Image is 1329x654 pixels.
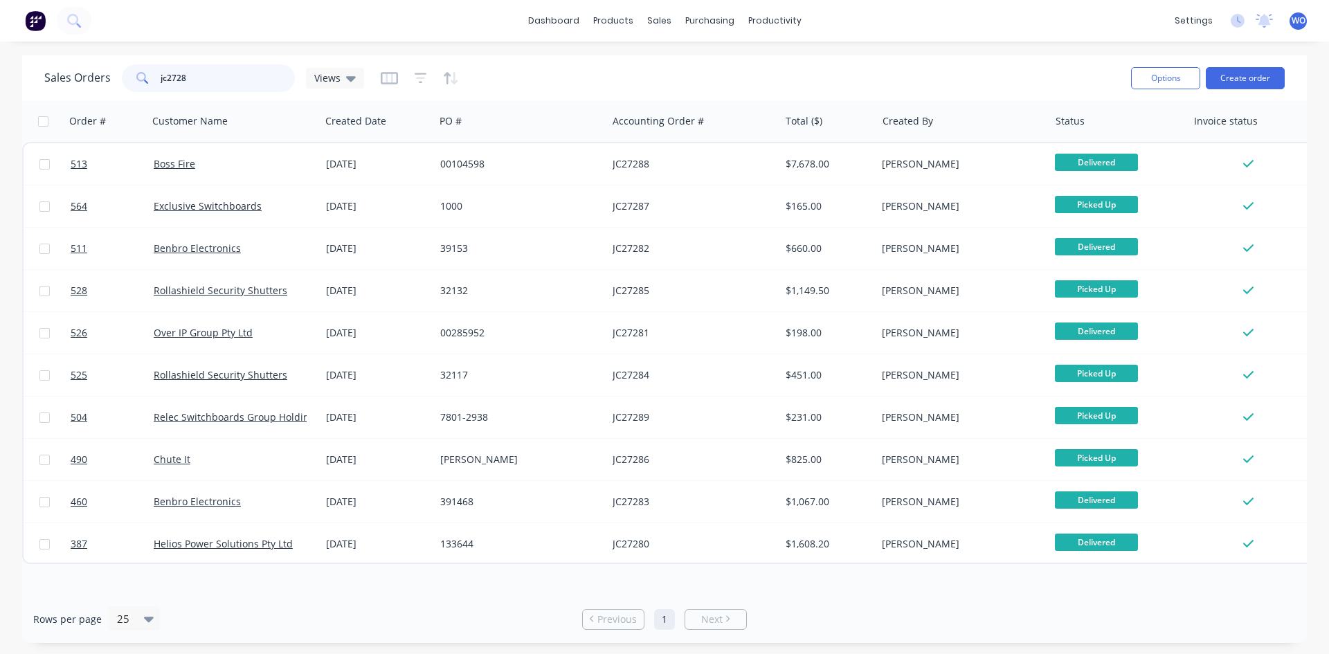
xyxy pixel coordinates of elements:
[326,537,429,551] div: [DATE]
[577,609,752,630] ul: Pagination
[71,228,154,269] a: 511
[1055,196,1138,213] span: Picked Up
[326,326,429,340] div: [DATE]
[654,609,675,630] a: Page 1 is your current page
[440,368,594,382] div: 32117
[613,242,766,255] div: JC27282
[613,537,766,551] div: JC27280
[71,312,154,354] a: 526
[25,10,46,31] img: Factory
[154,410,320,424] a: Relec Switchboards Group Holdings
[71,453,87,466] span: 490
[71,368,87,382] span: 525
[640,10,678,31] div: sales
[44,71,111,84] h1: Sales Orders
[33,612,102,626] span: Rows per page
[1292,15,1305,27] span: WO
[741,10,808,31] div: productivity
[1131,67,1200,89] button: Options
[161,64,296,92] input: Search...
[1055,280,1138,298] span: Picked Up
[314,71,341,85] span: Views
[883,114,933,128] div: Created By
[154,537,293,550] a: Helios Power Solutions Pty Ltd
[786,495,867,509] div: $1,067.00
[71,284,87,298] span: 528
[71,495,87,509] span: 460
[882,157,1036,171] div: [PERSON_NAME]
[1055,323,1138,340] span: Delivered
[613,199,766,213] div: JC27287
[154,326,253,339] a: Over IP Group Pty Ltd
[326,157,429,171] div: [DATE]
[613,410,766,424] div: JC27289
[786,368,867,382] div: $451.00
[326,199,429,213] div: [DATE]
[1055,154,1138,171] span: Delivered
[326,368,429,382] div: [DATE]
[786,199,867,213] div: $165.00
[613,368,766,382] div: JC27284
[1055,238,1138,255] span: Delivered
[1194,114,1258,128] div: Invoice status
[882,410,1036,424] div: [PERSON_NAME]
[786,157,867,171] div: $7,678.00
[71,326,87,340] span: 526
[71,199,87,213] span: 564
[71,439,154,480] a: 490
[613,114,704,128] div: Accounting Order #
[440,410,594,424] div: 7801-2938
[701,612,723,626] span: Next
[1055,365,1138,382] span: Picked Up
[882,284,1036,298] div: [PERSON_NAME]
[786,410,867,424] div: $231.00
[882,537,1036,551] div: [PERSON_NAME]
[1055,491,1138,509] span: Delivered
[613,326,766,340] div: JC27281
[154,284,287,297] a: Rollashield Security Shutters
[613,157,766,171] div: JC27288
[154,157,195,170] a: Boss Fire
[71,185,154,227] a: 564
[440,199,594,213] div: 1000
[71,523,154,565] a: 387
[71,481,154,523] a: 460
[583,612,644,626] a: Previous page
[440,495,594,509] div: 391468
[786,242,867,255] div: $660.00
[326,284,429,298] div: [DATE]
[1206,67,1285,89] button: Create order
[882,495,1036,509] div: [PERSON_NAME]
[882,453,1036,466] div: [PERSON_NAME]
[71,537,87,551] span: 387
[326,410,429,424] div: [DATE]
[786,453,867,466] div: $825.00
[597,612,637,626] span: Previous
[1056,114,1085,128] div: Status
[154,453,190,466] a: Chute It
[678,10,741,31] div: purchasing
[440,453,594,466] div: [PERSON_NAME]
[71,270,154,311] a: 528
[69,114,106,128] div: Order #
[326,453,429,466] div: [DATE]
[326,495,429,509] div: [DATE]
[440,114,462,128] div: PO #
[440,242,594,255] div: 39153
[613,284,766,298] div: JC27285
[882,242,1036,255] div: [PERSON_NAME]
[613,453,766,466] div: JC27286
[613,495,766,509] div: JC27283
[1168,10,1220,31] div: settings
[326,242,429,255] div: [DATE]
[154,495,241,508] a: Benbro Electronics
[152,114,228,128] div: Customer Name
[786,284,867,298] div: $1,149.50
[154,242,241,255] a: Benbro Electronics
[325,114,386,128] div: Created Date
[882,326,1036,340] div: [PERSON_NAME]
[1055,407,1138,424] span: Picked Up
[586,10,640,31] div: products
[1055,449,1138,466] span: Picked Up
[440,326,594,340] div: 00285952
